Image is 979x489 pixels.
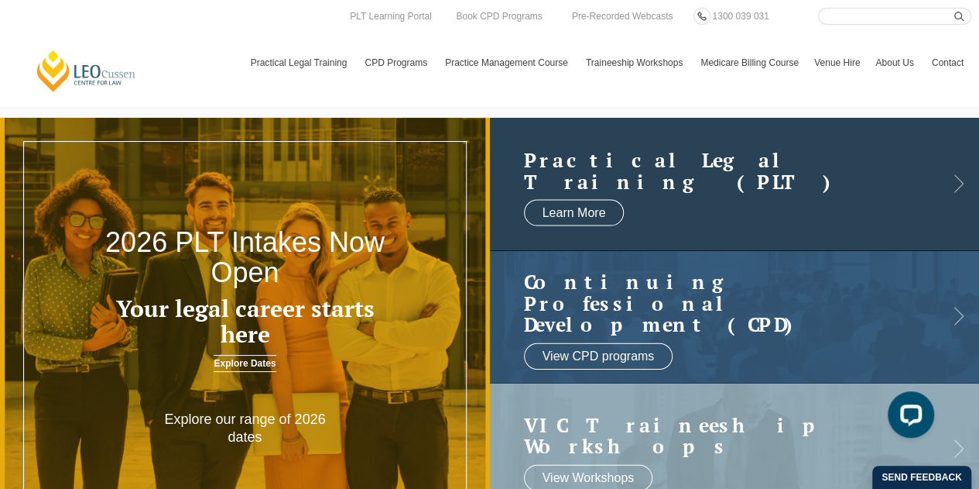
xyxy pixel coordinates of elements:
a: Continuing ProfessionalDevelopment (CPD) [524,271,915,336]
iframe: LiveChat chat widget [875,385,940,450]
h3: Your legal career starts here [98,296,392,347]
a: Book CPD Programs [452,8,546,25]
a: About Us [868,40,923,85]
a: Pre-Recorded Webcasts [568,8,677,25]
a: Traineeship Workshops [578,40,693,85]
a: Medicare Billing Course [693,40,806,85]
a: Learn More [524,200,625,226]
h2: Practical Legal Training (PLT) [524,150,915,192]
h2: 2026 PLT Intakes Now Open [98,227,392,288]
a: PLT Learning Portal [346,8,436,25]
a: VIC Traineeship Workshops [524,414,915,456]
a: [PERSON_NAME] Centre for Law [35,49,138,93]
a: View CPD programs [524,343,673,369]
a: 1300 039 031 [708,8,772,25]
a: Contact [924,40,971,85]
a: Practice Management Course [437,40,578,85]
a: Practical Legal Training [243,40,358,85]
span: 1300 039 031 [712,11,768,22]
a: Explore Dates [214,355,276,372]
a: CPD Programs [357,40,437,85]
a: Venue Hire [806,40,868,85]
h2: Continuing Professional Development (CPD) [524,271,915,336]
p: Explore our range of 2026 dates [147,411,343,447]
a: Practical LegalTraining (PLT) [524,150,915,192]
